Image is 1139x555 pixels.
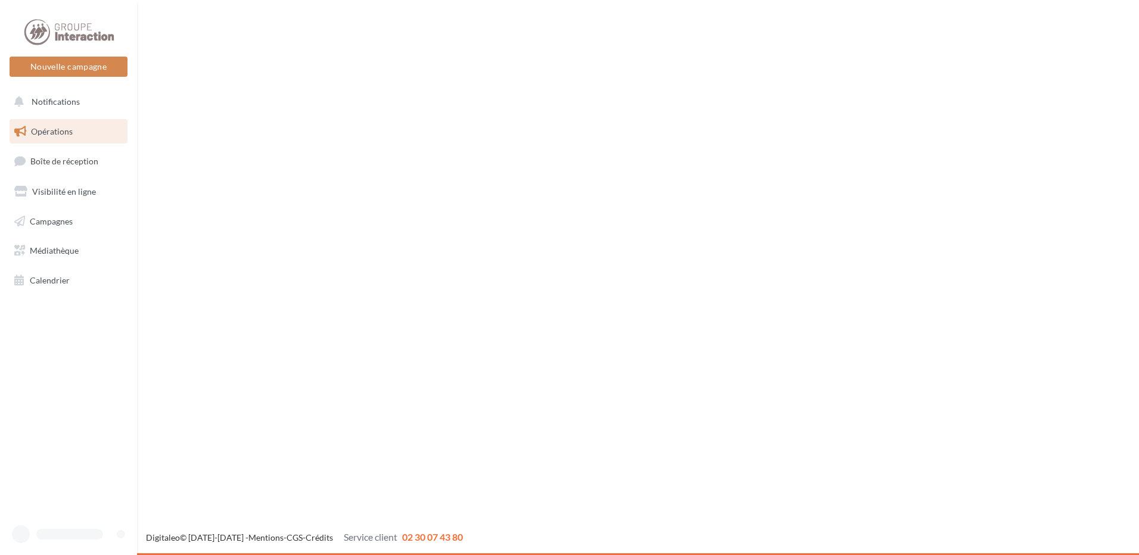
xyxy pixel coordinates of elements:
a: Médiathèque [7,238,130,263]
a: Crédits [306,532,333,542]
a: Opérations [7,119,130,144]
button: Nouvelle campagne [10,57,127,77]
span: Boîte de réception [30,156,98,166]
span: 02 30 07 43 80 [402,531,463,542]
a: Digitaleo [146,532,180,542]
a: Visibilité en ligne [7,179,130,204]
span: Opérations [31,126,73,136]
span: Médiathèque [30,245,79,255]
span: © [DATE]-[DATE] - - - [146,532,463,542]
span: Campagnes [30,216,73,226]
a: Mentions [248,532,284,542]
a: Campagnes [7,209,130,234]
span: Notifications [32,96,80,107]
span: Calendrier [30,275,70,285]
a: Calendrier [7,268,130,293]
span: Visibilité en ligne [32,186,96,197]
button: Notifications [7,89,125,114]
span: Service client [344,531,397,542]
a: Boîte de réception [7,148,130,174]
a: CGS [287,532,303,542]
